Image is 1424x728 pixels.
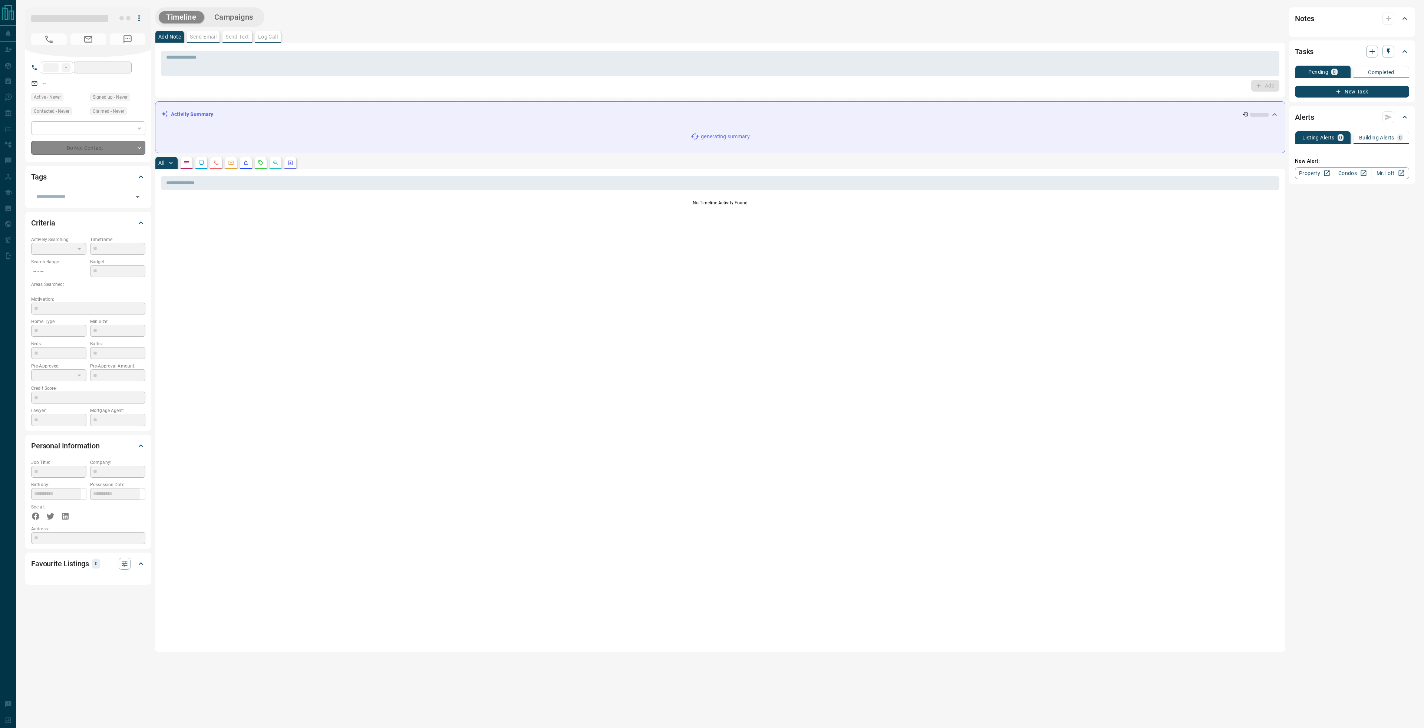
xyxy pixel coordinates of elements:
p: 0 [1339,135,1342,140]
div: Criteria [31,214,145,232]
p: Birthday: [31,481,86,488]
div: Tags [31,168,145,186]
div: Favourite Listings0 [31,555,145,573]
p: Add Note [158,34,181,39]
a: Property [1295,167,1333,179]
p: Motivation: [31,296,145,303]
h2: Personal Information [31,440,100,452]
span: No Number [31,33,67,45]
span: Contacted - Never [34,108,69,115]
svg: Calls [213,160,219,166]
div: Alerts [1295,108,1409,126]
h2: Criteria [31,217,55,229]
svg: Listing Alerts [243,160,249,166]
p: Building Alerts [1359,135,1394,140]
p: Address: [31,526,145,532]
span: Signed up - Never [93,93,128,101]
div: Personal Information [31,437,145,455]
h2: Tags [31,171,46,183]
button: Timeline [159,11,204,23]
button: New Task [1295,86,1409,98]
p: Activity Summary [171,111,213,118]
p: -- - -- [31,265,86,277]
span: No Number [110,33,145,45]
svg: Requests [258,160,264,166]
p: Pre-Approval Amount: [90,363,145,369]
a: Condos [1333,167,1371,179]
span: No Email [70,33,106,45]
p: generating summary [701,133,749,141]
p: Min Size: [90,318,145,325]
div: Do Not Contact [31,141,145,155]
p: Beds: [31,340,86,347]
p: New Alert: [1295,157,1409,165]
p: Job Title: [31,459,86,466]
h2: Favourite Listings [31,558,89,570]
a: Mr.Loft [1371,167,1409,179]
a: -- [43,80,46,86]
p: 0 [94,560,98,568]
p: Pending [1308,69,1328,75]
p: 0 [1333,69,1336,75]
p: Lawyer: [31,407,86,414]
p: Mortgage Agent: [90,407,145,414]
div: Notes [1295,10,1409,27]
p: Company: [90,459,145,466]
div: Tasks [1295,43,1409,60]
p: Credit Score: [31,385,145,392]
button: Open [132,192,143,202]
p: Listing Alerts [1302,135,1335,140]
span: Active - Never [34,93,61,101]
svg: Notes [184,160,189,166]
p: Timeframe: [90,236,145,243]
div: Activity Summary [161,108,1279,121]
p: All [158,160,164,165]
p: Baths: [90,340,145,347]
p: No Timeline Activity Found [161,200,1279,206]
svg: Opportunities [273,160,278,166]
h2: Tasks [1295,46,1313,57]
svg: Emails [228,160,234,166]
h2: Notes [1295,13,1314,24]
p: Pre-Approved: [31,363,86,369]
p: Home Type: [31,318,86,325]
p: 0 [1399,135,1402,140]
p: Social: [31,504,86,510]
p: Actively Searching: [31,236,86,243]
p: Possession Date: [90,481,145,488]
p: Search Range: [31,258,86,265]
p: Areas Searched: [31,281,145,288]
h2: Alerts [1295,111,1314,123]
svg: Lead Browsing Activity [198,160,204,166]
p: Completed [1368,70,1394,75]
button: Campaigns [207,11,261,23]
span: Claimed - Never [93,108,124,115]
svg: Agent Actions [287,160,293,166]
p: Budget: [90,258,145,265]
